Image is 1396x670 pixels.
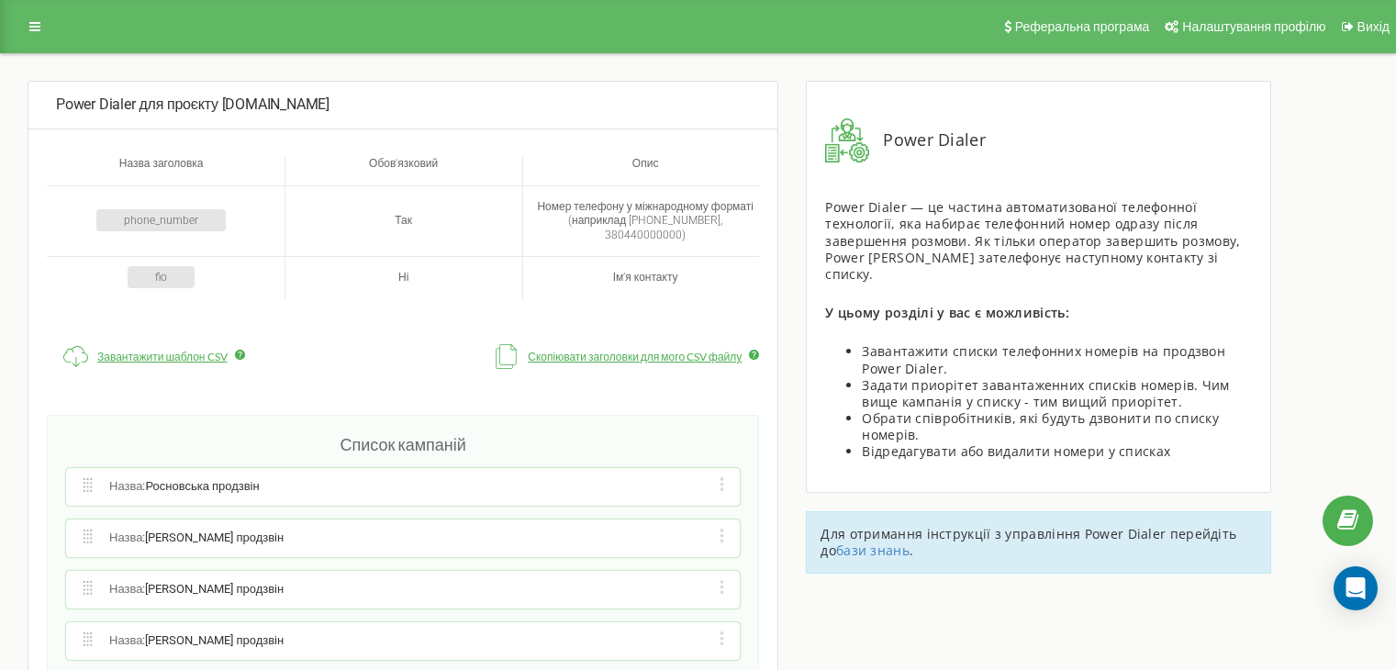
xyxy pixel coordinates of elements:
li: Задати приорітет завантаженних списків номерів. Чим вище кампанія у списку - тим вищий приорітет. [862,377,1252,410]
span: Росновська продзвін [145,479,259,493]
a: Завантажити шаблон CSV [47,336,232,378]
div: Power Dialer — це частина автоматизованої телефонної технології, яка набирає телефонний номер одр... [825,199,1252,283]
span: fio [128,266,195,288]
div: Для отримання інструкції з управління Power Dialer перейдіть до . [806,511,1271,574]
h2: Список кампаній [66,434,740,455]
button: Скопіювати заголовки для мого CSV файлу [477,336,746,378]
span: Назва : [109,479,260,495]
li: Відредагувати або видалити номери у списках [862,443,1252,460]
span: [PERSON_NAME] продзвін [145,582,284,596]
td: Номер телефону у міжнародному форматі (наприклад [PHONE_NUMBER], 380440000000) [522,186,760,257]
div: Power Dialer для проєкту [DOMAIN_NAME] [28,81,778,129]
th: Опис [522,157,760,186]
span: [PERSON_NAME] продзвін [145,530,284,544]
span: Назва : [109,530,284,546]
th: Обов'язковий [285,157,522,186]
th: Назва заголовка [47,157,285,186]
td: Імʼя контакту [522,256,760,299]
div: Open Intercom Messenger [1334,566,1378,610]
img: infoPowerDialer [825,118,869,162]
div: Назва:[PERSON_NAME] продзвін [66,519,740,557]
div: Power Dialer [825,118,1252,162]
li: Завантажити списки телефонних номерів на продзвон Power Dialer. [862,343,1252,376]
td: Так [285,186,522,257]
div: Назва:[PERSON_NAME] продзвін [66,571,740,609]
span: Скопіювати заголовки для мого CSV файлу [528,352,742,363]
div: У цьому розділі у вас є можливість: [825,305,1252,321]
span: [PERSON_NAME] продзвін [145,633,284,647]
li: Обрати співробітників, які будуть дзвонити по списку номерів. [862,410,1252,443]
td: Ні [285,256,522,299]
div: Назва:[PERSON_NAME] продзвін [66,622,740,660]
span: Назва : [109,633,284,649]
div: Назва:Росновська продзвін [66,468,740,506]
span: Назва : [109,582,284,597]
a: бази знань [836,542,910,559]
span: phone_number [96,209,226,231]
